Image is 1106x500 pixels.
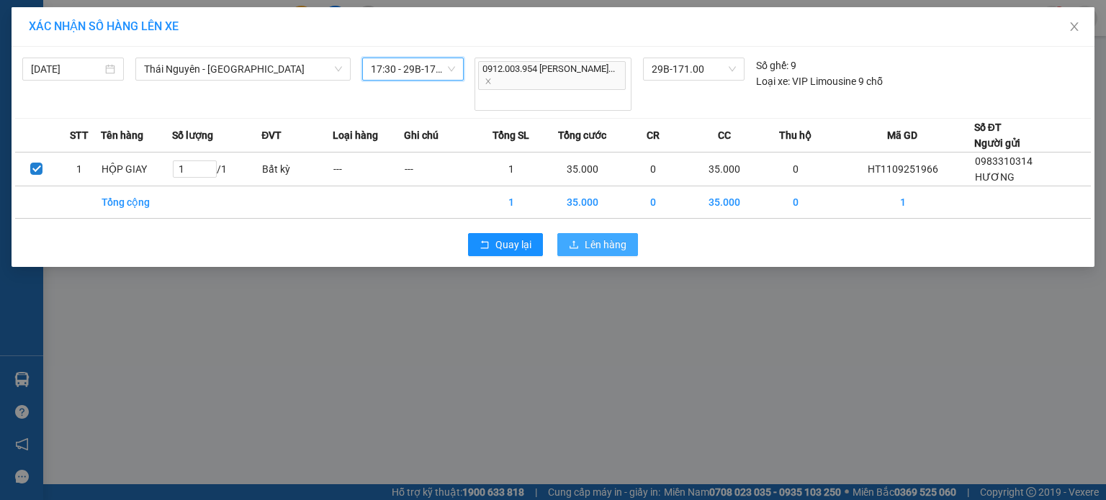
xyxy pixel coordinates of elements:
span: upload [569,240,579,251]
span: CC [718,127,731,143]
div: 9 [756,58,796,73]
span: Tổng cước [558,127,606,143]
span: STT [70,127,89,143]
td: --- [333,152,404,186]
span: Tên hàng [101,127,143,143]
span: Lên hàng [585,237,626,253]
span: XÁC NHẬN SỐ HÀNG LÊN XE [29,19,179,33]
td: HỘP GIAY [101,152,172,186]
span: Loại xe: [756,73,790,89]
td: 0 [618,152,689,186]
span: close [485,78,492,85]
span: Tổng SL [493,127,529,143]
td: 1 [58,152,100,186]
td: --- [404,152,475,186]
td: Tổng cộng [101,186,172,218]
button: rollbackQuay lại [468,233,543,256]
span: 17:30 - 29B-171.00 [371,58,455,80]
td: 35.000 [689,152,760,186]
td: / 1 [172,152,262,186]
span: down [334,65,343,73]
button: uploadLên hàng [557,233,638,256]
span: Ghi chú [404,127,439,143]
td: 1 [475,186,547,218]
span: Số ghế: [756,58,788,73]
td: 0 [760,186,832,218]
td: 1 [475,152,547,186]
span: 29B-171.00 [652,58,735,80]
button: Close [1054,7,1094,47]
input: 11/09/2025 [31,61,102,77]
span: Quay lại [495,237,531,253]
span: Mã GD [887,127,917,143]
span: Thu hộ [779,127,811,143]
td: 0 [760,152,832,186]
span: 0983310314 [975,155,1033,167]
td: 35.000 [689,186,760,218]
span: CR [647,127,660,143]
td: HT1109251966 [832,152,974,186]
span: 0912.003.954 [PERSON_NAME]... [478,61,626,90]
td: Bất kỳ [261,152,333,186]
span: ĐVT [261,127,282,143]
span: Thái Nguyên - Bắc Kạn [144,58,342,80]
td: 0 [618,186,689,218]
td: 1 [832,186,974,218]
td: 35.000 [547,186,618,218]
span: HƯƠNG [975,171,1015,183]
span: Loại hàng [333,127,378,143]
td: 35.000 [547,152,618,186]
div: Số ĐT Người gửi [974,119,1020,151]
span: close [1069,21,1080,32]
span: rollback [480,240,490,251]
span: Số lượng [172,127,213,143]
div: VIP Limousine 9 chỗ [756,73,883,89]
